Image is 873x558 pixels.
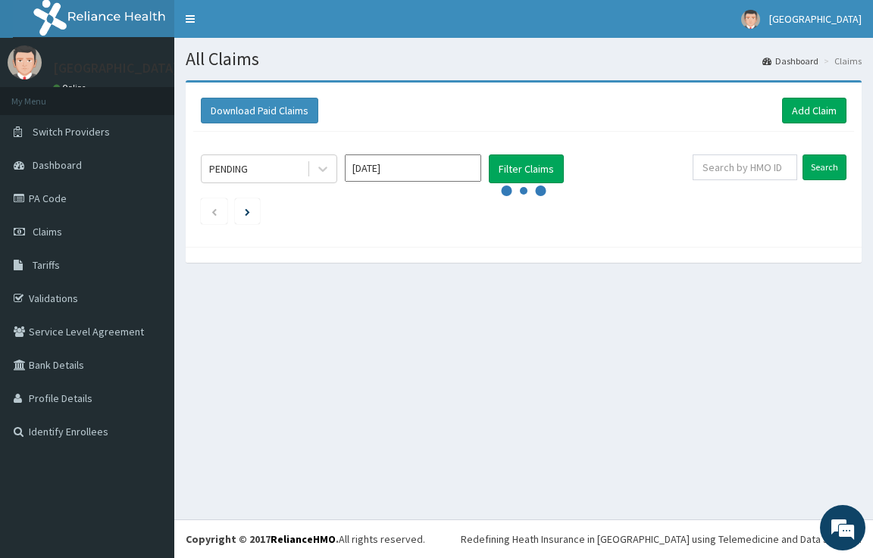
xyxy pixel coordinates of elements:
a: RelianceHMO [271,532,336,546]
input: Select Month and Year [345,154,481,182]
strong: Copyright © 2017 . [186,532,339,546]
li: Claims [820,55,862,67]
span: Dashboard [33,158,82,172]
div: PENDING [209,161,248,176]
a: Online [53,83,89,93]
button: Download Paid Claims [201,98,318,123]
button: Filter Claims [489,154,564,183]
img: User Image [8,45,42,79]
a: Previous page [211,204,217,218]
span: Tariffs [33,258,60,272]
input: Search by HMO ID [693,154,797,180]
a: Next page [245,204,250,218]
div: Redefining Heath Insurance in [GEOGRAPHIC_DATA] using Telemedicine and Data Science! [461,532,862,547]
p: [GEOGRAPHIC_DATA] [53,61,178,75]
span: Switch Providers [33,125,110,139]
span: Claims [33,225,62,238]
footer: All rights reserved. [174,519,873,558]
a: Dashboard [762,55,818,67]
a: Add Claim [782,98,846,123]
input: Search [803,154,846,180]
h1: All Claims [186,49,862,69]
span: [GEOGRAPHIC_DATA] [769,12,862,26]
img: User Image [741,10,760,29]
svg: audio-loading [501,168,546,214]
